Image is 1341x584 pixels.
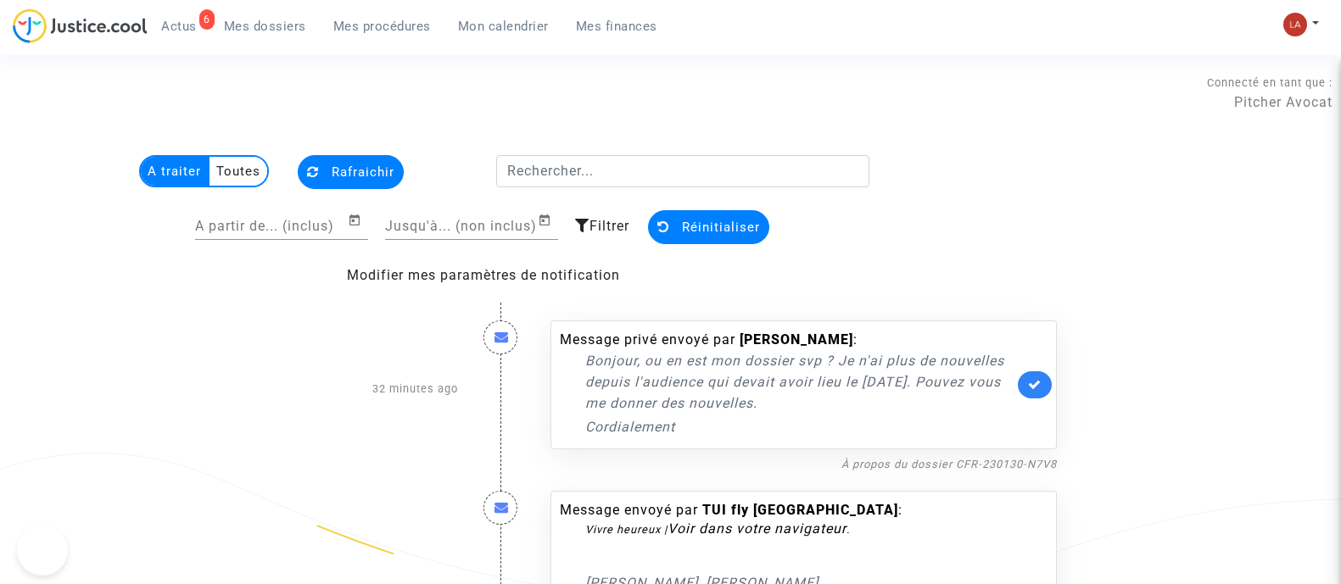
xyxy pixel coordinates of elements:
[298,155,404,189] button: Rafraichir
[702,502,898,518] b: TUI fly [GEOGRAPHIC_DATA]
[224,19,306,34] span: Mes dossiers
[199,9,215,30] div: 6
[585,520,1014,538] div: Vivre heureux | .
[17,525,68,576] iframe: Help Scout Beacon - Open
[348,210,368,231] button: Open calendar
[496,155,870,187] input: Rechercher...
[589,218,629,234] span: Filtrer
[13,8,148,43] img: jc-logo.svg
[576,19,657,34] span: Mes finances
[148,14,210,39] a: 6Actus
[1283,13,1307,36] img: 3f9b7d9779f7b0ffc2b90d026f0682a9
[560,330,1014,437] div: Message privé envoyé par :
[538,210,558,231] button: Open calendar
[1207,76,1333,89] span: Connecté en tant que :
[841,458,1057,470] a: À propos du dossier CFR-230130-N7V8
[347,267,620,283] a: Modifier mes paramètres de notification
[585,350,1014,414] p: Bonjour, ou en est mon dossier svp ? Je n'ai plus de nouvelles depuis l'audience qui devait avoir...
[458,19,549,34] span: Mon calendrier
[668,520,847,537] a: Voir dans votre navigateur
[333,19,431,34] span: Mes procédures
[740,331,853,348] b: [PERSON_NAME]
[682,220,760,235] span: Réinitialiser
[161,19,197,34] span: Actus
[210,157,267,186] multi-toggle-item: Toutes
[271,303,471,474] div: 32 minutes ago
[210,14,320,39] a: Mes dossiers
[332,164,394,180] span: Rafraichir
[562,14,671,39] a: Mes finances
[444,14,562,39] a: Mon calendrier
[141,157,210,186] multi-toggle-item: A traiter
[320,14,444,39] a: Mes procédures
[648,210,769,244] button: Réinitialiser
[585,416,1014,437] p: Cordialement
